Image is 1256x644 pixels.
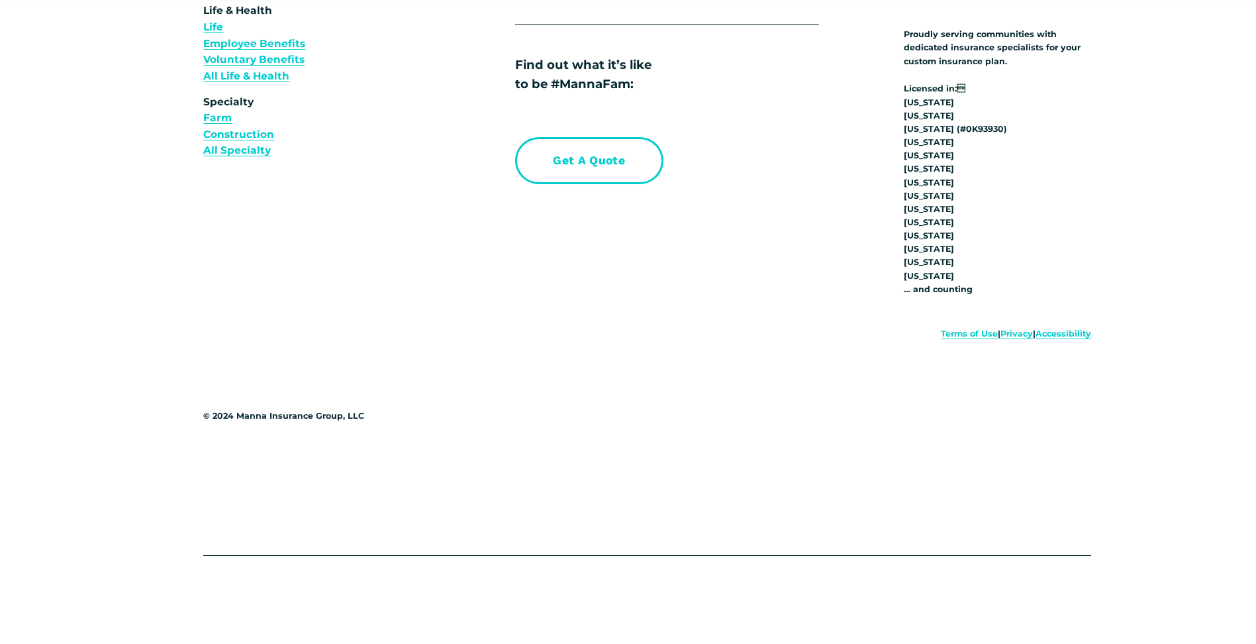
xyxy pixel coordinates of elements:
[203,127,274,143] a: Construction
[941,327,998,341] a: Terms of Use
[203,142,271,159] a: All Specialty
[203,36,305,52] a: Employee Benefits
[904,28,1091,68] p: Proudly serving communities with dedicated insurance specialists for your custom insurance plan.
[203,409,430,423] p: © 2024 Manna Insurance Group, LLC
[203,94,352,160] p: Specialty
[1000,327,1033,341] a: Privacy
[515,137,663,184] a: Get a Quote
[966,124,1007,134] strong: 0K93930)
[1036,327,1091,341] a: Accessibility
[904,82,1091,296] p: Licensed in: [US_STATE] [US_STATE] [US_STATE] (# [US_STATE] [US_STATE] [US_STATE] [US_STATE] [US...
[515,55,780,93] p: Find out what it’s like to be #MannaFam:
[203,52,305,68] a: Voluntary Benefits
[203,19,223,36] a: Life
[203,3,352,84] p: Life & Health
[203,110,232,127] a: Farm
[865,327,1092,341] p: | |
[203,68,289,85] a: All Life & Health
